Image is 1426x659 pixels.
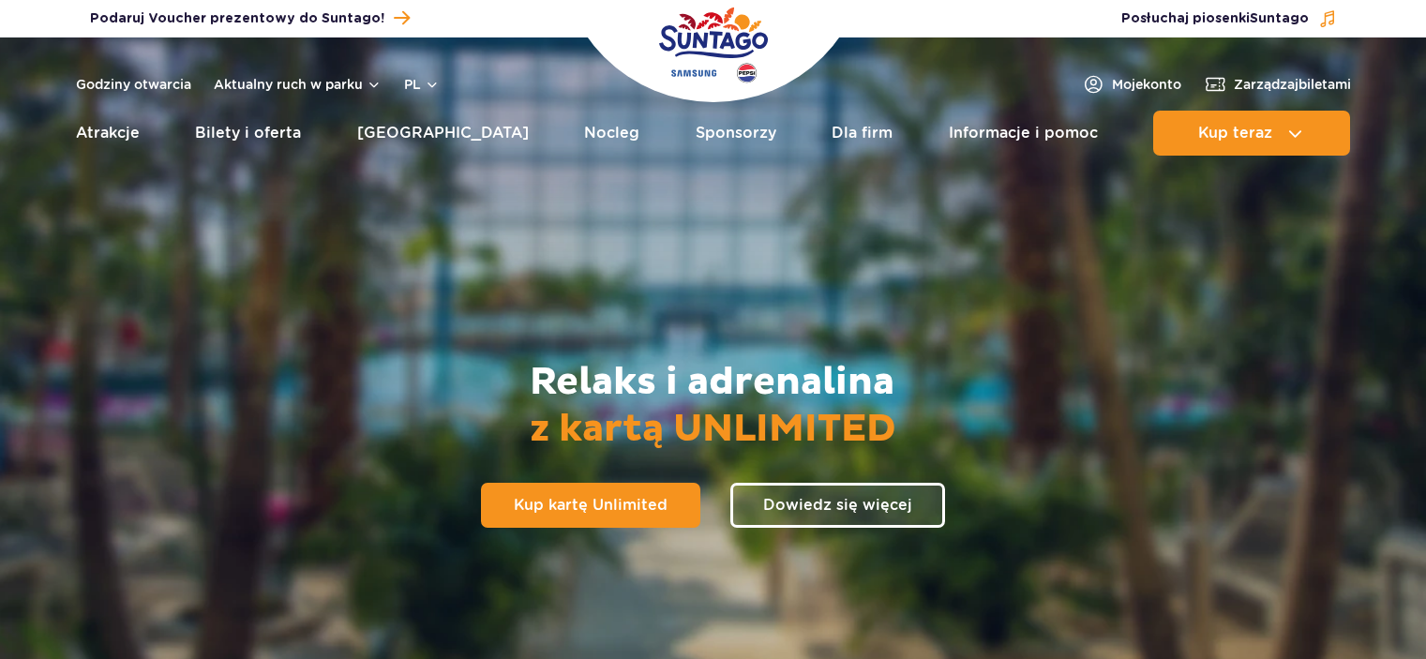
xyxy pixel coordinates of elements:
[404,75,440,94] button: pl
[76,111,140,156] a: Atrakcje
[832,111,893,156] a: Dla firm
[1234,75,1351,94] span: Zarządzaj biletami
[90,9,384,28] span: Podaruj Voucher prezentowy do Suntago!
[696,111,776,156] a: Sponsorzy
[90,6,410,31] a: Podaruj Voucher prezentowy do Suntago!
[584,111,639,156] a: Nocleg
[1250,12,1309,25] span: Suntago
[530,359,896,453] h2: Relaks i adrenalina
[514,498,668,513] span: Kup kartę Unlimited
[76,75,191,94] a: Godziny otwarcia
[1204,73,1351,96] a: Zarządzajbiletami
[530,406,896,453] span: z kartą UNLIMITED
[214,77,382,92] button: Aktualny ruch w parku
[481,483,700,528] a: Kup kartę Unlimited
[357,111,529,156] a: [GEOGRAPHIC_DATA]
[1153,111,1350,156] button: Kup teraz
[1198,125,1272,142] span: Kup teraz
[1112,75,1181,94] span: Moje konto
[1121,9,1309,28] span: Posłuchaj piosenki
[949,111,1098,156] a: Informacje i pomoc
[1121,9,1337,28] button: Posłuchaj piosenkiSuntago
[763,498,912,513] span: Dowiedz się więcej
[730,483,945,528] a: Dowiedz się więcej
[1082,73,1181,96] a: Mojekonto
[195,111,301,156] a: Bilety i oferta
